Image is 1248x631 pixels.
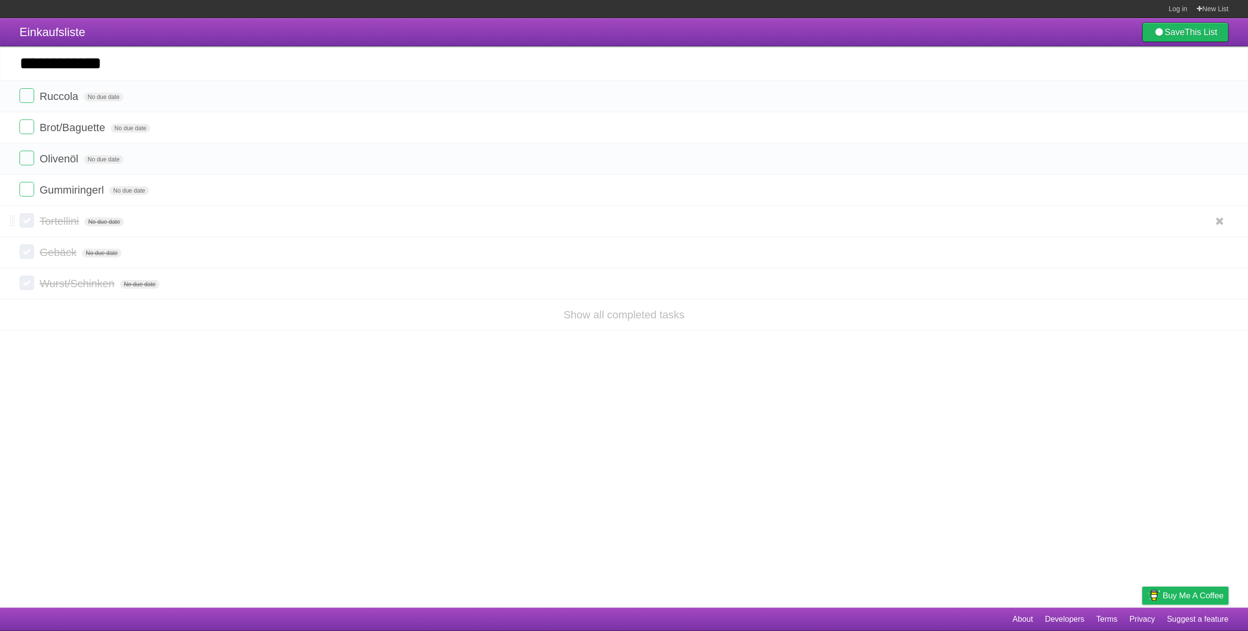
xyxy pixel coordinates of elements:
span: No due date [120,280,159,289]
span: Olivenöl [39,153,80,165]
label: Done [19,151,34,165]
span: No due date [84,93,123,101]
span: Gummiringerl [39,184,106,196]
span: Buy me a coffee [1163,587,1224,604]
img: Buy me a coffee [1147,587,1160,604]
a: Privacy [1130,610,1155,629]
a: Suggest a feature [1167,610,1228,629]
label: Done [19,213,34,228]
span: Brot/Baguette [39,121,108,134]
span: No due date [84,217,124,226]
span: No due date [84,155,123,164]
span: No due date [82,249,121,257]
span: Einkaufsliste [19,25,85,39]
a: Show all completed tasks [564,309,684,321]
label: Done [19,244,34,259]
span: No due date [109,186,149,195]
a: About [1013,610,1033,629]
a: SaveThis List [1142,22,1228,42]
span: No due date [111,124,150,133]
span: Gebäck [39,246,79,258]
a: Buy me a coffee [1142,587,1228,605]
label: Done [19,119,34,134]
a: Developers [1045,610,1084,629]
a: Terms [1096,610,1118,629]
label: Done [19,88,34,103]
b: This List [1185,27,1217,37]
span: Tortellini [39,215,81,227]
label: Done [19,182,34,197]
span: Ruccola [39,90,80,102]
label: Done [19,276,34,290]
span: Wurst/Schinken [39,277,117,290]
